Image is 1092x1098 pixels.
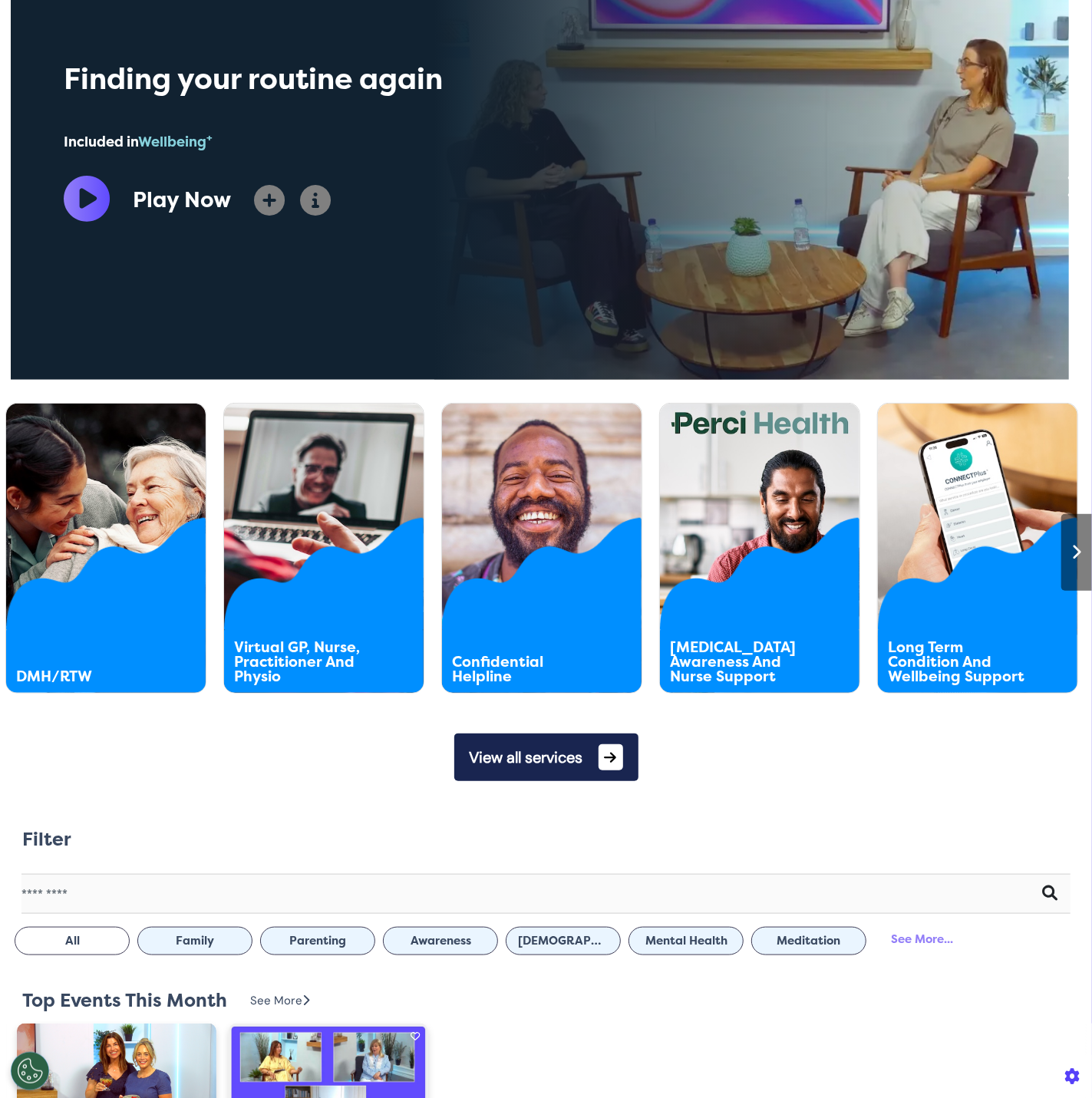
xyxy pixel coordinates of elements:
div: Included in [64,132,645,153]
button: View all services [454,734,638,781]
div: Confidential Helpline [452,655,592,684]
button: Family [137,927,252,955]
div: See More [250,992,309,1010]
button: Open Preferences [11,1052,49,1090]
button: Awareness [383,927,498,955]
button: [DEMOGRAPHIC_DATA] Health [506,927,621,955]
div: [MEDICAL_DATA] Awareness And Nurse Support [670,641,810,684]
h2: Top Events This Month [22,990,227,1012]
div: See More... [874,925,970,954]
div: DMH/RTW [16,670,156,684]
button: Meditation [751,927,866,955]
span: Wellbeing [138,134,213,150]
div: Finding your routine again [64,58,645,101]
div: Play Now [133,184,231,216]
button: Mental Health [628,927,744,955]
div: Long Term Condition And Wellbeing Support [888,641,1028,684]
h2: Filter [22,829,71,851]
sup: + [206,132,213,143]
button: All [15,927,130,955]
button: Parenting [260,927,375,955]
div: Virtual GP, Nurse, Practitioner And Physio [234,641,374,684]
